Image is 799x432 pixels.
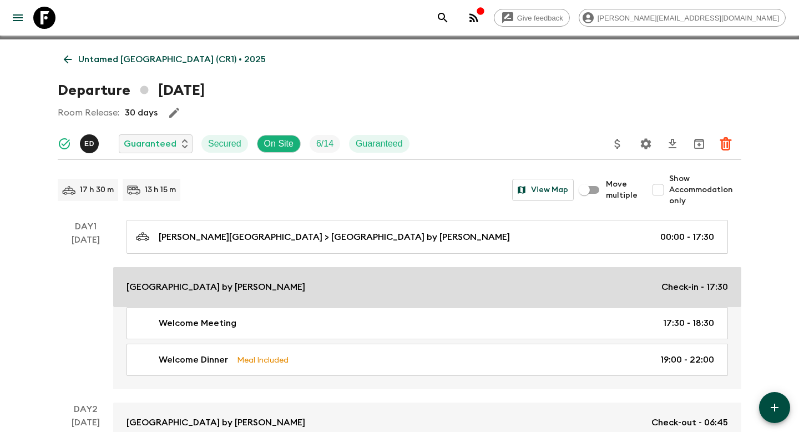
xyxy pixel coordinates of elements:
[72,233,100,389] div: [DATE]
[237,354,289,366] p: Meal Included
[58,48,272,71] a: Untamed [GEOGRAPHIC_DATA] (CR1) • 2025
[660,353,714,366] p: 19:00 - 22:00
[78,53,266,66] p: Untamed [GEOGRAPHIC_DATA] (CR1) • 2025
[127,344,728,376] a: Welcome DinnerMeal Included19:00 - 22:00
[125,106,158,119] p: 30 days
[58,403,113,416] p: Day 2
[635,133,657,155] button: Settings
[159,353,228,366] p: Welcome Dinner
[145,184,176,195] p: 13 h 15 m
[201,135,248,153] div: Secured
[660,230,714,244] p: 00:00 - 17:30
[80,184,114,195] p: 17 h 30 m
[688,133,710,155] button: Archive (Completed, Cancelled or Unsynced Departures only)
[606,133,629,155] button: Update Price, Early Bird Discount and Costs
[58,137,71,150] svg: Synced Successfully
[127,416,305,429] p: [GEOGRAPHIC_DATA] by [PERSON_NAME]
[80,134,101,153] button: ED
[257,135,301,153] div: On Site
[669,173,741,207] span: Show Accommodation only
[661,133,684,155] button: Download CSV
[208,137,241,150] p: Secured
[159,317,236,330] p: Welcome Meeting
[715,133,737,155] button: Delete
[7,7,29,29] button: menu
[579,9,786,27] div: [PERSON_NAME][EMAIL_ADDRESS][DOMAIN_NAME]
[511,14,569,22] span: Give feedback
[316,137,333,150] p: 6 / 14
[494,9,570,27] a: Give feedback
[84,139,94,148] p: E D
[113,267,741,307] a: [GEOGRAPHIC_DATA] by [PERSON_NAME]Check-in - 17:30
[127,220,728,254] a: [PERSON_NAME][GEOGRAPHIC_DATA] > [GEOGRAPHIC_DATA] by [PERSON_NAME]00:00 - 17:30
[58,220,113,233] p: Day 1
[80,138,101,147] span: Edwin Duarte Ríos
[591,14,785,22] span: [PERSON_NAME][EMAIL_ADDRESS][DOMAIN_NAME]
[124,137,176,150] p: Guaranteed
[663,317,714,330] p: 17:30 - 18:30
[651,416,728,429] p: Check-out - 06:45
[512,179,574,201] button: View Map
[58,106,119,119] p: Room Release:
[127,280,305,294] p: [GEOGRAPHIC_DATA] by [PERSON_NAME]
[264,137,294,150] p: On Site
[661,280,728,294] p: Check-in - 17:30
[432,7,454,29] button: search adventures
[356,137,403,150] p: Guaranteed
[159,230,510,244] p: [PERSON_NAME][GEOGRAPHIC_DATA] > [GEOGRAPHIC_DATA] by [PERSON_NAME]
[606,179,638,201] span: Move multiple
[58,79,205,102] h1: Departure [DATE]
[310,135,340,153] div: Trip Fill
[127,307,728,339] a: Welcome Meeting17:30 - 18:30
